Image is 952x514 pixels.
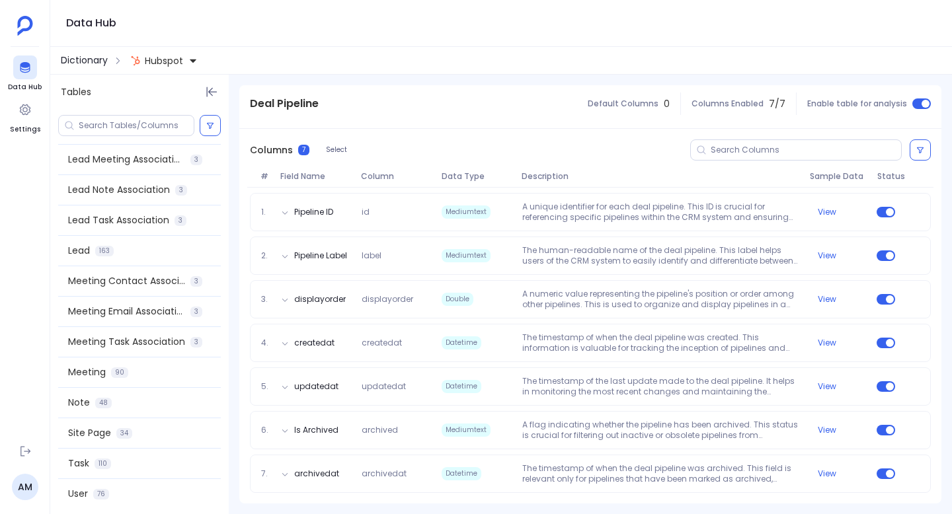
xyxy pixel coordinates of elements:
[190,155,202,165] span: 3
[130,55,141,66] img: hubspot.svg
[442,249,491,262] span: Mediumtext
[68,183,170,197] span: Lead Note Association
[517,420,805,441] p: A flag indicating whether the pipeline has been archived. This status is crucial for filtering ou...
[818,338,836,348] button: View
[818,294,836,305] button: View
[12,474,38,500] a: AM
[818,425,836,435] button: View
[711,145,901,155] input: Search Columns
[588,98,658,109] span: Default Columns
[356,207,436,217] span: id
[190,307,202,317] span: 3
[95,246,114,256] span: 163
[256,468,276,479] span: 7.
[294,468,339,479] button: archivedat
[294,207,333,217] button: Pipeline ID
[17,16,33,36] img: petavue logo
[517,463,805,484] p: The timestamp of when the deal pipeline was archived. This field is relevant only for pipelines t...
[10,124,40,135] span: Settings
[769,97,785,111] span: 7 / 7
[294,250,347,261] button: Pipeline Label
[95,398,112,408] span: 48
[805,171,871,182] span: Sample Data
[190,337,202,348] span: 3
[61,54,108,67] span: Dictionary
[256,381,276,392] span: 5.
[250,143,293,157] span: Columns
[442,380,481,393] span: Datetime
[442,423,491,437] span: Mediumtext
[517,245,805,266] p: The human-readable name of the deal pipeline. This label helps users of the CRM system to easily ...
[255,171,275,182] span: #
[356,468,436,479] span: archivedat
[175,215,186,226] span: 3
[275,171,356,182] span: Field Name
[68,213,169,227] span: Lead Task Association
[128,50,200,71] button: Hubspot
[294,425,338,435] button: Is Archived
[68,487,88,501] span: User
[10,98,40,135] a: Settings
[8,82,42,92] span: Data Hub
[175,185,187,196] span: 3
[145,54,183,67] span: Hubspot
[517,202,805,223] p: A unique identifier for each deal pipeline. This ID is crucial for referencing specific pipelines...
[692,98,764,109] span: Columns Enabled
[256,425,276,435] span: 6.
[256,250,276,261] span: 2.
[294,294,346,305] button: displayorder
[66,14,116,32] h1: Data Hub
[256,338,276,348] span: 4.
[8,55,42,92] a: Data Hub
[68,396,90,410] span: Note
[807,98,907,109] span: Enable table for analysis
[111,367,128,378] span: 90
[68,365,106,379] span: Meeting
[250,96,319,112] span: Deal Pipeline
[256,294,276,305] span: 3.
[356,425,436,435] span: archived
[68,274,185,288] span: Meeting Contact Association
[50,75,229,110] div: Tables
[79,120,194,131] input: Search Tables/Columns
[68,244,90,258] span: Lead
[317,141,356,159] button: Select
[68,426,111,440] span: Site Page
[818,468,836,479] button: View
[68,335,185,349] span: Meeting Task Association
[68,305,185,318] span: Meeting Email Association
[294,338,335,348] button: createdat
[256,207,276,217] span: 1.
[356,338,436,348] span: createdat
[872,171,899,182] span: Status
[93,489,109,499] span: 76
[516,171,805,182] span: Description
[95,459,111,469] span: 110
[517,332,805,353] p: The timestamp of when the deal pipeline was created. This information is valuable for tracking th...
[517,289,805,310] p: A numeric value representing the pipeline's position or order among other pipelines. This is used...
[356,250,436,261] span: label
[356,294,436,305] span: displayorder
[818,381,836,392] button: View
[190,276,202,287] span: 3
[356,381,436,392] span: updatedat
[436,171,517,182] span: Data Type
[442,467,481,480] span: Datetime
[68,457,89,470] span: Task
[664,97,670,111] span: 0
[517,376,805,397] p: The timestamp of the last update made to the deal pipeline. It helps in monitoring the most recen...
[294,381,338,392] button: updatedat
[116,428,132,439] span: 34
[202,83,221,101] button: Hide Tables
[68,153,185,166] span: Lead Meeting Association
[298,145,309,155] span: 7
[442,293,473,306] span: Double
[818,250,836,261] button: View
[442,205,491,219] span: Mediumtext
[818,207,836,217] button: View
[356,171,436,182] span: Column
[442,336,481,349] span: Datetime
